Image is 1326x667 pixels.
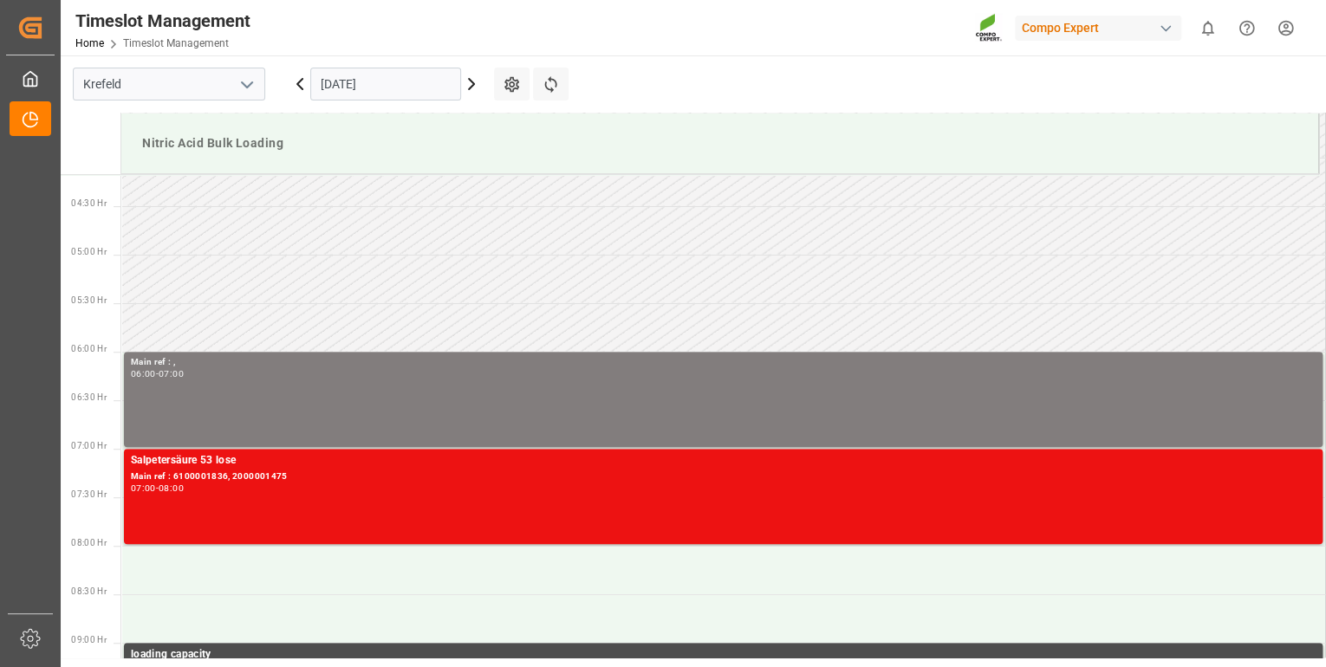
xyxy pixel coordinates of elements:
input: Type to search/select [73,68,265,100]
div: Timeslot Management [75,8,250,34]
div: Main ref : , [131,355,1316,370]
span: 07:30 Hr [71,489,107,499]
span: 07:00 Hr [71,441,107,450]
button: Compo Expert [1015,11,1188,44]
span: 05:00 Hr [71,247,107,256]
div: 07:00 [159,370,184,378]
div: 07:00 [131,484,156,492]
input: DD.MM.YYYY [310,68,461,100]
div: 08:00 [159,484,184,492]
span: 08:00 Hr [71,538,107,547]
div: 06:00 [131,370,156,378]
div: - [156,370,159,378]
div: - [156,484,159,492]
span: 08:30 Hr [71,586,107,596]
span: 09:00 Hr [71,635,107,644]
span: 04:30 Hr [71,198,107,208]
span: 05:30 Hr [71,295,107,305]
div: Salpetersäure 53 lose [131,452,1316,469]
div: Compo Expert [1015,16,1181,41]
button: show 0 new notifications [1188,9,1227,48]
button: open menu [233,71,259,98]
div: loading capacity [131,646,1316,664]
span: 06:30 Hr [71,392,107,402]
img: Screenshot%202023-09-29%20at%2010.02.21.png_1712312052.png [975,13,1003,43]
span: 06:00 Hr [71,344,107,353]
button: Help Center [1227,9,1266,48]
div: Nitric Acid Bulk Loading [135,127,1304,159]
a: Home [75,37,104,49]
div: Main ref : 6100001836, 2000001475 [131,469,1316,484]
